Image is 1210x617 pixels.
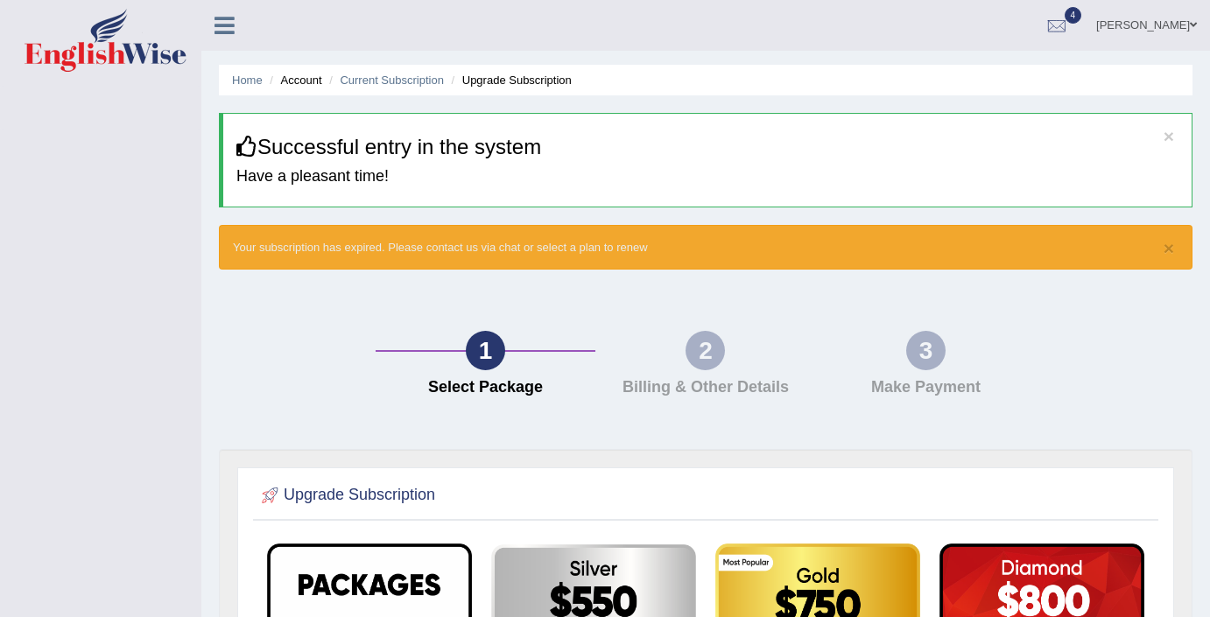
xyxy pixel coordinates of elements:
[232,74,263,87] a: Home
[236,136,1178,158] h3: Successful entry in the system
[265,72,321,88] li: Account
[906,331,946,370] div: 3
[340,74,444,87] a: Current Subscription
[604,379,807,396] h4: Billing & Other Details
[1164,127,1174,145] button: ×
[466,331,505,370] div: 1
[1164,239,1174,257] button: ×
[236,168,1178,186] h4: Have a pleasant time!
[1065,7,1082,24] span: 4
[219,225,1192,270] div: Your subscription has expired. Please contact us via chat or select a plan to renew
[447,72,572,88] li: Upgrade Subscription
[825,379,1028,396] h4: Make Payment
[384,379,587,396] h4: Select Package
[686,331,725,370] div: 2
[257,482,435,508] h2: Upgrade Subscription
